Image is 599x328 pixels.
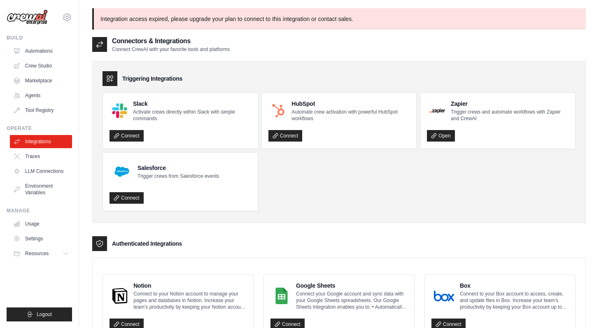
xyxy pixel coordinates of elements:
span: Logout [37,311,52,318]
h4: Notion [133,281,247,290]
a: Connect [268,130,303,142]
a: Automations [10,44,72,58]
h3: Authenticated Integrations [112,240,182,248]
a: Usage [10,217,72,230]
img: Logo [7,9,48,25]
p: Integration access expired, please upgrade your plan to connect to this integration or contact sa... [92,8,586,30]
h4: HubSpot [291,100,410,108]
img: Box Logo [434,288,454,304]
img: Notion Logo [112,288,128,304]
p: Automate crew activation with powerful HubSpot workflows [291,109,410,122]
a: Settings [10,232,72,245]
p: Connect to your Box account to access, create, and update files in Box. Increase your team’s prod... [460,291,569,310]
img: Zapier Logo [429,108,445,113]
a: Crew Studio [10,59,72,72]
a: LLM Connections [10,165,72,178]
p: Connect your Google account and sync data with your Google Sheets spreadsheets. Our Google Sheets... [296,291,408,310]
span: Resources [25,250,49,257]
img: Salesforce Logo [112,162,132,181]
a: Environment Variables [10,179,72,199]
img: HubSpot Logo [271,103,286,119]
div: Manage [7,207,72,214]
h4: Box [460,281,569,290]
button: Resources [10,247,72,260]
h4: Slack [133,100,251,108]
div: Build [7,35,72,41]
a: Marketplace [10,74,72,87]
h4: Zapier [451,100,569,108]
a: Integrations [10,135,72,148]
h4: Salesforce [138,164,219,172]
h3: Triggering Integrations [122,74,182,83]
a: Traces [10,150,72,163]
h4: Google Sheets [296,281,408,290]
a: Connect [110,130,144,142]
h2: Connectors & Integrations [112,36,230,46]
a: Connect [110,192,144,204]
img: Slack Logo [112,103,127,119]
div: Operate [7,125,72,132]
a: Open [427,130,454,142]
a: Agents [10,89,72,102]
p: Trigger crews from Salesforce events [138,173,219,179]
p: Connect to your Notion account to manage your pages and databases in Notion. Increase your team’s... [133,291,247,310]
p: Connect CrewAI with your favorite tools and platforms [112,46,230,53]
p: Activate crews directly within Slack with simple commands [133,109,251,122]
img: Google Sheets Logo [273,288,290,304]
button: Logout [7,307,72,321]
p: Trigger crews and automate workflows with Zapier and CrewAI [451,109,569,122]
a: Tool Registry [10,104,72,117]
